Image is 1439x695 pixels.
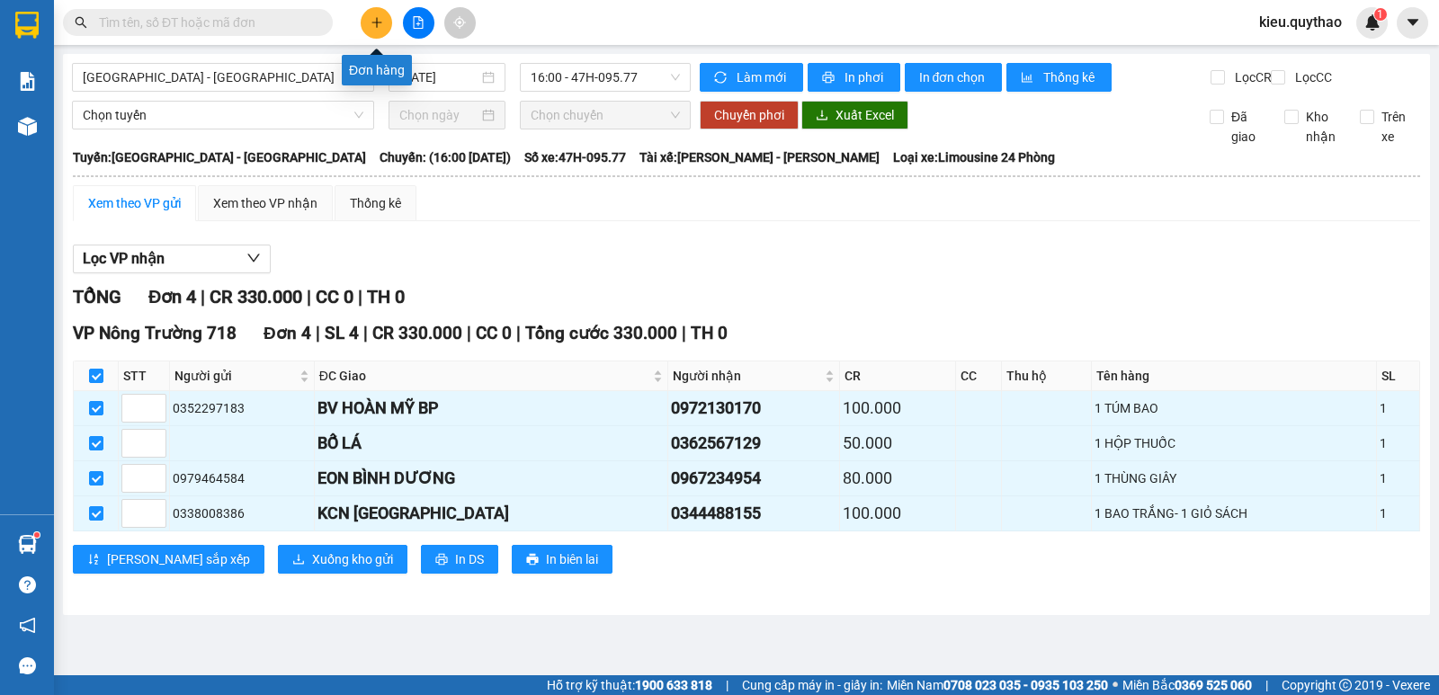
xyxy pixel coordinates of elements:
[1122,675,1252,695] span: Miền Bắc
[919,67,988,87] span: In đơn chọn
[73,545,264,574] button: sort-ascending[PERSON_NAME] sắp xếp
[845,67,886,87] span: In phơi
[893,147,1055,167] span: Loại xe: Limousine 24 Phòng
[700,63,803,92] button: syncLàm mới
[1265,675,1268,695] span: |
[19,617,36,634] span: notification
[1364,14,1381,31] img: icon-new-feature
[1380,503,1417,523] div: 1
[399,105,479,125] input: Chọn ngày
[173,398,311,418] div: 0352297183
[546,549,598,569] span: In biên lai
[1374,107,1421,147] span: Trên xe
[1380,468,1417,488] div: 1
[836,105,894,125] span: Xuất Excel
[1224,107,1271,147] span: Đã giao
[73,323,237,343] span: VP Nông Trường 718
[83,64,363,91] span: Đắk Lắk - Tây Ninh
[174,366,296,386] span: Người gửi
[15,12,39,39] img: logo-vxr
[843,431,952,456] div: 50.000
[371,16,383,29] span: plus
[312,549,393,569] span: Xuống kho gửi
[455,549,484,569] span: In DS
[1095,503,1372,523] div: 1 BAO TRẮNG- 1 GIỎ SÁCH
[19,657,36,674] span: message
[246,251,261,265] span: down
[671,431,836,456] div: 0362567129
[905,63,1003,92] button: In đơn chọn
[403,7,434,39] button: file-add
[173,503,311,523] div: 0338008386
[801,101,908,129] button: downloadXuất Excel
[1095,468,1372,488] div: 1 THÙNG GIÂY
[1095,398,1372,418] div: 1 TÚM BAO
[671,396,836,421] div: 0972130170
[119,361,170,391] th: STT
[476,323,512,343] span: CC 0
[264,323,311,343] span: Đơn 4
[1006,63,1112,92] button: bar-chartThống kê
[18,72,37,91] img: solution-icon
[822,71,837,85] span: printer
[531,64,679,91] span: 16:00 - 47H-095.77
[1380,398,1417,418] div: 1
[671,466,836,491] div: 0967234954
[840,361,956,391] th: CR
[325,323,359,343] span: SL 4
[201,286,205,307] span: |
[361,7,392,39] button: plus
[887,675,1108,695] span: Miền Nam
[516,323,521,343] span: |
[737,67,789,87] span: Làm mới
[18,535,37,554] img: warehouse-icon
[148,286,196,307] span: Đơn 4
[399,67,479,87] input: 11/09/2025
[213,193,317,213] div: Xem theo VP nhận
[75,16,87,29] span: search
[682,323,686,343] span: |
[726,675,728,695] span: |
[453,16,466,29] span: aim
[73,245,271,273] button: Lọc VP nhận
[1377,8,1383,21] span: 1
[435,553,448,567] span: printer
[444,7,476,39] button: aim
[367,286,405,307] span: TH 0
[73,286,121,307] span: TỔNG
[526,553,539,567] span: printer
[1405,14,1421,31] span: caret-down
[317,466,665,491] div: EON BÌNH DƯƠNG
[700,101,799,129] button: Chuyển phơi
[1377,361,1420,391] th: SL
[316,286,353,307] span: CC 0
[372,323,462,343] span: CR 330.000
[742,675,882,695] span: Cung cấp máy in - giấy in:
[87,553,100,567] span: sort-ascending
[635,678,712,692] strong: 1900 633 818
[358,286,362,307] span: |
[531,102,679,129] span: Chọn chuyến
[317,396,665,421] div: BV HOÀN MỸ BP
[512,545,612,574] button: printerIn biên lai
[107,549,250,569] span: [PERSON_NAME] sắp xếp
[714,71,729,85] span: sync
[316,323,320,343] span: |
[524,147,626,167] span: Số xe: 47H-095.77
[1397,7,1428,39] button: caret-down
[380,147,511,167] span: Chuyến: (16:00 [DATE])
[1288,67,1335,87] span: Lọc CC
[1299,107,1345,147] span: Kho nhận
[412,16,425,29] span: file-add
[1092,361,1376,391] th: Tên hàng
[319,366,649,386] span: ĐC Giao
[956,361,1003,391] th: CC
[19,576,36,593] span: question-circle
[18,117,37,136] img: warehouse-icon
[83,247,165,270] span: Lọc VP nhận
[1380,433,1417,453] div: 1
[808,63,900,92] button: printerIn phơi
[73,150,366,165] b: Tuyến: [GEOGRAPHIC_DATA] - [GEOGRAPHIC_DATA]
[1043,67,1097,87] span: Thống kê
[1228,67,1274,87] span: Lọc CR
